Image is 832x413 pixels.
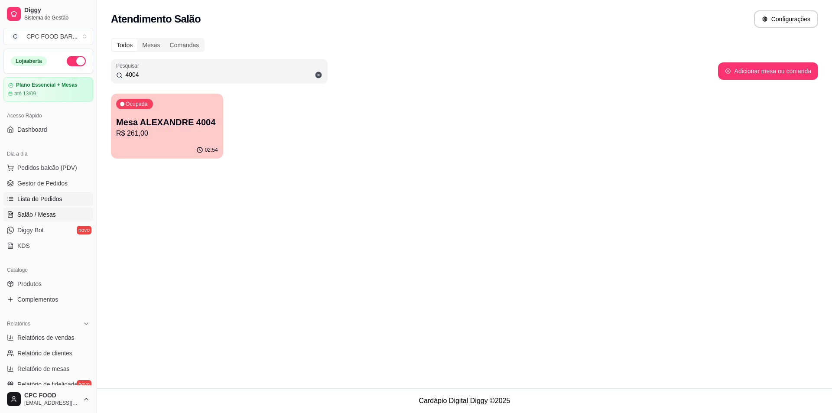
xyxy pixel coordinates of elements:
span: Diggy [24,7,90,14]
span: Relatórios de vendas [17,333,75,342]
span: CPC FOOD [24,392,79,400]
a: Relatório de clientes [3,346,93,360]
article: até 13/09 [14,90,36,97]
span: Gestor de Pedidos [17,179,68,188]
a: DiggySistema de Gestão [3,3,93,24]
div: CPC FOOD BAR ... [26,32,78,41]
a: KDS [3,239,93,253]
a: Plano Essencial + Mesasaté 13/09 [3,77,93,102]
div: Catálogo [3,263,93,277]
button: Select a team [3,28,93,45]
span: KDS [17,241,30,250]
span: Lista de Pedidos [17,195,62,203]
span: Pedidos balcão (PDV) [17,163,77,172]
span: Dashboard [17,125,47,134]
div: Comandas [165,39,204,51]
span: C [11,32,19,41]
button: Alterar Status [67,56,86,66]
div: Mesas [137,39,165,51]
a: Complementos [3,293,93,306]
a: Dashboard [3,123,93,137]
button: Adicionar mesa ou comanda [718,62,818,80]
span: Produtos [17,280,42,288]
footer: Cardápio Digital Diggy © 2025 [97,388,832,413]
div: Dia a dia [3,147,93,161]
span: Complementos [17,295,58,304]
button: Configurações [754,10,818,28]
button: CPC FOOD[EMAIL_ADDRESS][DOMAIN_NAME] [3,389,93,410]
button: OcupadaMesa ALEXANDRE 4004R$ 261,0002:54 [111,94,223,159]
a: Relatório de fidelidadenovo [3,377,93,391]
span: Relatório de mesas [17,364,70,373]
a: Lista de Pedidos [3,192,93,206]
label: Pesquisar [116,62,142,69]
span: Relatórios [7,320,30,327]
div: Loja aberta [11,56,47,66]
article: Plano Essencial + Mesas [16,82,78,88]
span: Relatório de clientes [17,349,72,358]
a: Gestor de Pedidos [3,176,93,190]
p: Mesa ALEXANDRE 4004 [116,116,218,128]
span: Relatório de fidelidade [17,380,78,389]
div: Todos [112,39,137,51]
div: Acesso Rápido [3,109,93,123]
a: Diggy Botnovo [3,223,93,237]
a: Produtos [3,277,93,291]
span: Sistema de Gestão [24,14,90,21]
span: Salão / Mesas [17,210,56,219]
p: Ocupada [126,101,148,107]
a: Relatório de mesas [3,362,93,376]
span: Diggy Bot [17,226,44,234]
h2: Atendimento Salão [111,12,201,26]
a: Salão / Mesas [3,208,93,221]
p: 02:54 [205,146,218,153]
p: R$ 261,00 [116,128,218,139]
a: Relatórios de vendas [3,331,93,345]
span: [EMAIL_ADDRESS][DOMAIN_NAME] [24,400,79,406]
button: Pedidos balcão (PDV) [3,161,93,175]
input: Pesquisar [123,70,322,79]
